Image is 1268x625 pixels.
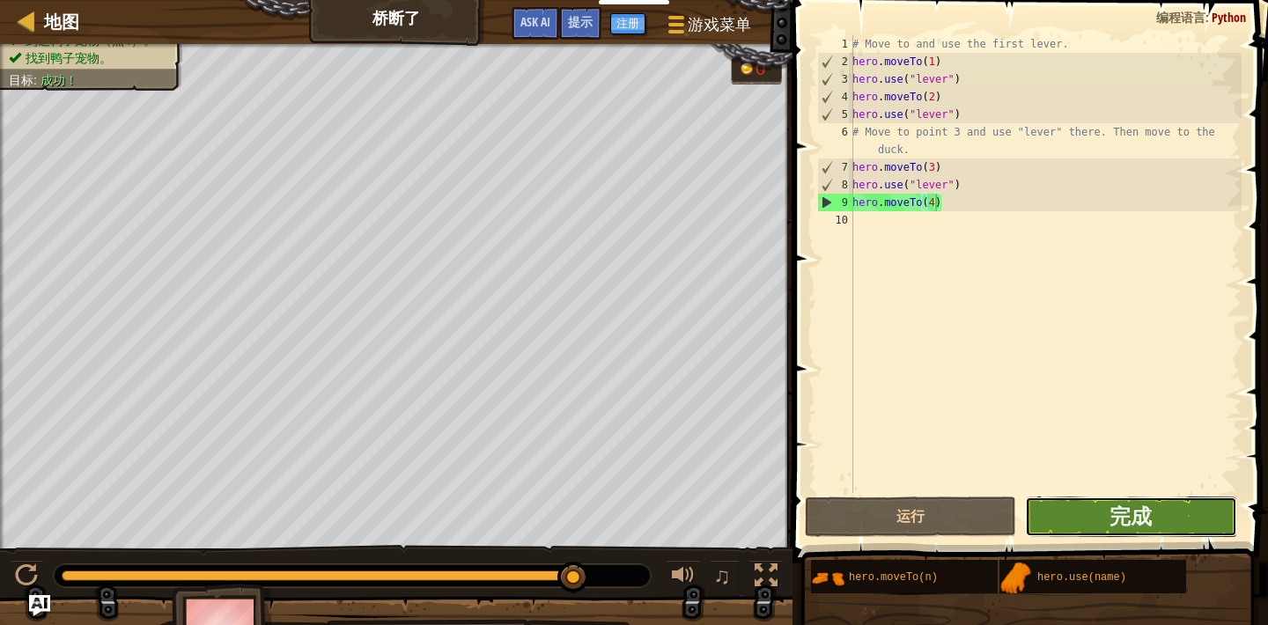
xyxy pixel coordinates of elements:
div: 1 [817,35,853,53]
button: 音量调节 [666,560,701,596]
span: 编程语言 [1156,9,1205,26]
div: Team 'humans' has 0 gold. [731,55,782,85]
span: 游戏菜单 [688,13,751,36]
div: 4 [818,88,853,106]
div: 2 [818,53,853,70]
img: portrait.png [999,562,1033,595]
a: 地图 [35,10,79,33]
div: 3 [818,70,853,88]
button: 完成 [1025,496,1236,537]
span: ♫ [713,562,731,589]
span: : [1205,9,1212,26]
li: 找到鸭子宠物。 [9,49,169,67]
button: 游戏菜单 [654,7,762,48]
div: 5 [818,106,853,123]
button: ⌘ + P: Play [9,560,44,596]
button: 运行 [805,496,1016,537]
div: 0 [756,60,773,77]
span: 目标 [9,73,33,87]
button: Ask AI [512,7,559,40]
span: 成功！ [41,73,77,87]
img: portrait.png [811,562,844,595]
span: hero.moveTo(n) [849,571,938,584]
div: 8 [818,176,853,194]
span: Python [1212,9,1246,26]
span: 提示 [568,13,593,30]
div: 7 [818,158,853,176]
span: : [33,73,41,87]
div: 9 [818,194,853,211]
button: Ask AI [29,595,50,616]
div: 10 [817,211,853,229]
span: 地图 [44,10,79,33]
div: 6 [817,123,853,158]
span: Ask AI [520,13,550,30]
button: 注册 [610,13,645,34]
button: 切换全屏 [748,560,784,596]
span: 找到鸭子宠物。 [26,51,112,65]
span: 完成 [1109,502,1152,530]
span: hero.use(name) [1037,571,1126,584]
button: ♫ [710,560,740,596]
